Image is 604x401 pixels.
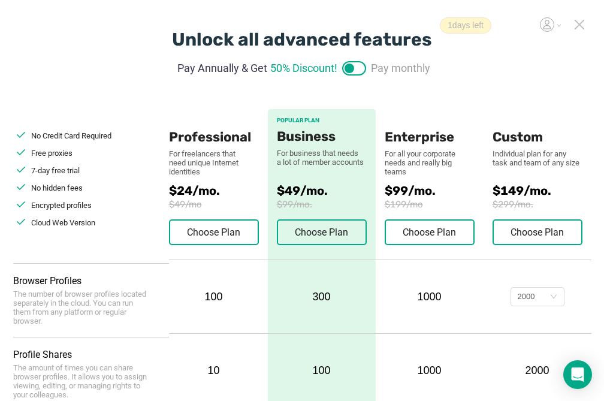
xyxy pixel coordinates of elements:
span: Pay Annually & Get [177,60,267,76]
div: Professional [169,109,259,145]
div: Custom [493,109,582,145]
span: 50% Discount! [270,60,337,76]
button: Choose Plan [277,219,367,245]
span: $99/mo. [385,183,493,198]
div: 1000 [385,291,475,303]
span: $199/mo [385,199,493,210]
span: 7-day free trial [31,166,80,175]
i: icon: down [550,293,557,301]
button: Choose Plan [385,219,475,245]
span: Encrypted profiles [31,201,92,210]
span: $24/mo. [169,183,268,198]
span: Pay monthly [371,60,430,76]
div: 2000 [493,364,582,377]
span: Cloud Web Version [31,218,95,227]
span: 1 days left [440,17,491,34]
div: For all your corporate needs and really big teams [385,149,475,176]
div: a lot of member accounts [277,158,367,167]
span: $49/mo [169,199,268,210]
button: Choose Plan [493,219,582,245]
span: $149/mo. [493,183,591,198]
div: Enterprise [385,109,475,145]
span: No Credit Card Required [31,131,111,140]
div: The number of browser profiles located separately in the cloud. You can run them from any platfor... [13,290,151,325]
div: Open Intercom Messenger [563,360,592,389]
span: $99/mo. [277,199,367,210]
span: $49/mo. [277,183,367,198]
div: Profile Shares [13,349,169,360]
div: Browser Profiles [13,275,169,287]
div: 1000 [385,364,475,377]
div: Unlock all advanced features [172,29,432,50]
div: 2000 [518,288,535,306]
button: Choose Plan [169,219,259,245]
span: $299/mo. [493,199,591,210]
div: For business that needs [277,149,367,158]
div: Business [277,129,367,144]
div: 300 [268,260,376,333]
span: No hidden fees [31,183,83,192]
div: 10 [169,364,259,377]
div: POPULAR PLAN [277,117,367,124]
div: 100 [169,291,259,303]
span: Free proxies [31,149,73,158]
div: For freelancers that need unique Internet identities [169,149,247,176]
div: Individual plan for any task and team of any size [493,149,582,167]
div: The amount of times you can share browser profiles. It allows you to assign viewing, editing, or ... [13,363,151,399]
